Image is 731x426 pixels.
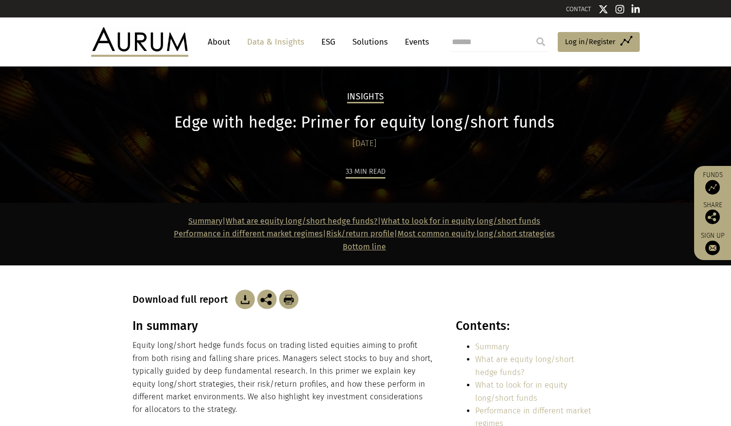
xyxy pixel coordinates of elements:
[565,36,615,48] span: Log in/Register
[631,4,640,14] img: Linkedin icon
[188,216,222,226] a: Summary
[242,33,309,51] a: Data & Insights
[475,342,509,351] a: Summary
[174,216,555,251] strong: | | | |
[133,319,434,333] h3: In summary
[381,216,540,226] a: What to look for in equity long/short funds
[566,5,591,13] a: CONTACT
[346,165,385,179] div: 33 min read
[348,33,393,51] a: Solutions
[257,290,277,309] img: Share this post
[174,229,323,238] a: Performance in different market regimes
[347,92,384,103] h2: Insights
[558,32,640,52] a: Log in/Register
[133,339,434,416] p: Equity long/short hedge funds focus on trading listed equities aiming to profit from both rising ...
[133,137,596,150] div: [DATE]
[279,290,299,309] img: Download Article
[226,216,378,226] a: What are equity long/short hedge funds?
[699,231,726,255] a: Sign up
[316,33,340,51] a: ESG
[705,210,720,224] img: Share this post
[203,33,235,51] a: About
[705,180,720,195] img: Access Funds
[615,4,624,14] img: Instagram icon
[475,355,574,377] a: What are equity long/short hedge funds?
[400,33,429,51] a: Events
[133,113,596,132] h1: Edge with hedge: Primer for equity long/short funds
[699,202,726,224] div: Share
[456,319,596,333] h3: Contents:
[531,32,550,51] input: Submit
[398,229,555,238] a: Most common equity long/short strategies
[705,241,720,255] img: Sign up to our newsletter
[91,27,188,56] img: Aurum
[598,4,608,14] img: Twitter icon
[475,380,567,402] a: What to look for in equity long/short funds
[343,242,386,251] a: Bottom line
[235,290,255,309] img: Download Article
[699,171,726,195] a: Funds
[133,294,233,305] h3: Download full report
[326,229,394,238] a: Risk/return profile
